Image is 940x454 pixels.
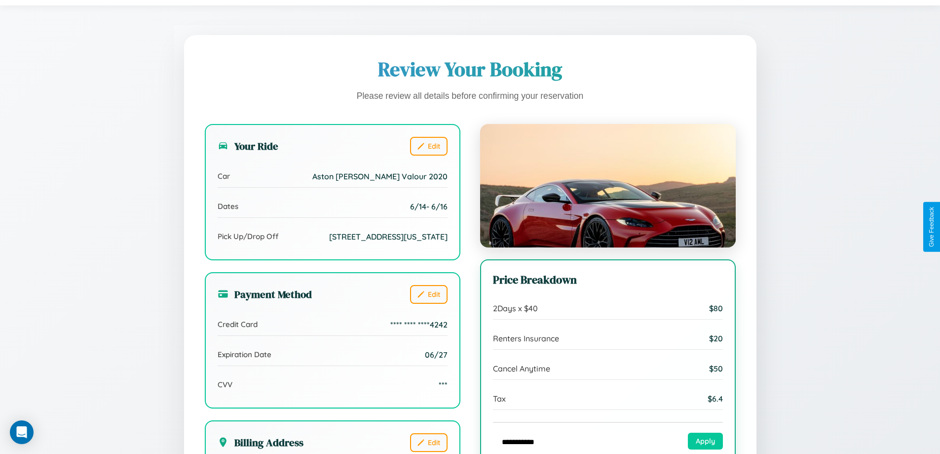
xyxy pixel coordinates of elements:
button: Edit [410,433,448,452]
span: 2 Days x $ 40 [493,303,538,313]
button: Edit [410,137,448,156]
span: Car [218,171,230,181]
h3: Billing Address [218,435,303,450]
span: $ 80 [709,303,723,313]
img: Aston Martin Valour [480,124,736,248]
span: Pick Up/Drop Off [218,232,279,241]
span: Dates [218,202,238,211]
span: Renters Insurance [493,333,559,343]
button: Edit [410,285,448,304]
h3: Payment Method [218,287,312,301]
div: Give Feedback [928,207,935,247]
h3: Your Ride [218,139,278,153]
p: Please review all details before confirming your reservation [205,88,736,104]
span: Cancel Anytime [493,364,550,373]
span: Tax [493,394,506,404]
span: $ 20 [709,333,723,343]
button: Apply [688,433,723,450]
span: Aston [PERSON_NAME] Valour 2020 [312,171,448,181]
h3: Price Breakdown [493,272,723,288]
span: 6 / 14 - 6 / 16 [410,202,448,211]
span: 06/27 [425,350,448,360]
span: Credit Card [218,320,258,329]
span: [STREET_ADDRESS][US_STATE] [329,232,448,242]
span: $ 6.4 [708,394,723,404]
span: Expiration Date [218,350,271,359]
span: $ 50 [709,364,723,373]
h1: Review Your Booking [205,56,736,83]
span: CVV [218,380,232,389]
div: Open Intercom Messenger [10,420,34,444]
